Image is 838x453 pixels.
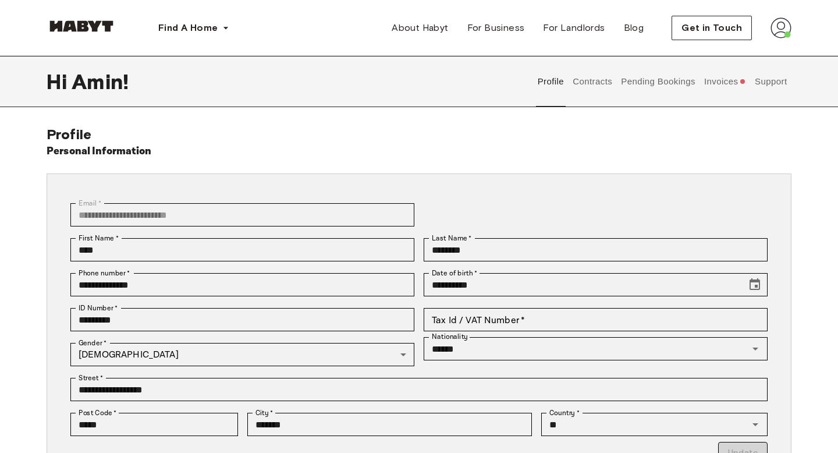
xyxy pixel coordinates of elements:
[681,21,742,35] span: Get in Touch
[47,126,91,143] span: Profile
[47,20,116,32] img: Habyt
[549,408,580,418] label: Country
[536,56,566,107] button: Profile
[255,408,274,418] label: City
[47,69,72,94] span: Hi
[753,56,789,107] button: Support
[70,203,414,226] div: You can't change your email address at the moment. Please reach out to customer support in case y...
[47,143,152,160] h6: Personal Information
[571,56,614,107] button: Contracts
[747,416,764,433] button: Open
[615,16,654,40] a: Blog
[672,16,752,40] button: Get in Touch
[70,343,414,366] div: [DEMOGRAPHIC_DATA]
[543,21,605,35] span: For Landlords
[79,268,130,278] label: Phone number
[624,21,644,35] span: Blog
[702,56,747,107] button: Invoices
[392,21,448,35] span: About Habyt
[79,198,101,208] label: Email
[79,408,117,418] label: Post Code
[743,273,766,296] button: Choose date, selected date is Jun 26, 2001
[72,69,129,94] span: Amin !
[467,21,525,35] span: For Business
[432,332,468,342] label: Nationality
[382,16,457,40] a: About Habyt
[533,56,791,107] div: user profile tabs
[79,303,118,313] label: ID Number
[534,16,614,40] a: For Landlords
[149,16,239,40] button: Find A Home
[458,16,534,40] a: For Business
[432,233,472,243] label: Last Name
[432,268,477,278] label: Date of birth
[79,233,119,243] label: First Name
[158,21,218,35] span: Find A Home
[620,56,697,107] button: Pending Bookings
[79,338,106,348] label: Gender
[770,17,791,38] img: avatar
[79,373,103,383] label: Street
[747,341,764,357] button: Open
